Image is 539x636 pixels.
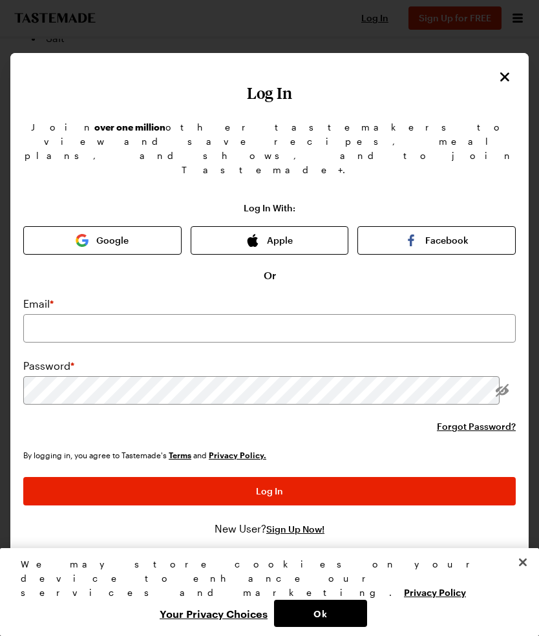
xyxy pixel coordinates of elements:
span: New User? [215,522,266,535]
p: Join other tastemakers to view and save recipes, meal plans, and shows, and to join Tastemade+. [23,120,516,177]
button: Close [509,548,537,577]
button: Apple [191,226,349,255]
button: Log In [23,477,516,505]
a: More information about your privacy, opens in a new tab [404,586,466,598]
button: Forgot Password? [437,420,516,433]
button: Your Privacy Choices [153,600,274,627]
label: Password [23,358,74,374]
button: Ok [274,600,367,627]
div: We may store cookies on your device to enhance our services and marketing. [21,557,507,600]
p: Log In With: [244,203,295,213]
button: Close [496,69,513,85]
div: Privacy [21,557,507,627]
label: Email [23,296,54,312]
h1: Log In [23,84,516,102]
b: over one million [94,122,165,132]
button: Sign Up Now! [266,523,324,536]
span: Or [264,268,276,283]
a: Tastemade Privacy Policy [209,449,266,460]
a: Tastemade Terms of Service [169,449,191,460]
button: Google [23,226,182,255]
span: Log In [256,485,283,498]
button: Facebook [357,226,516,255]
div: By logging in, you agree to Tastemade's and [23,449,516,461]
